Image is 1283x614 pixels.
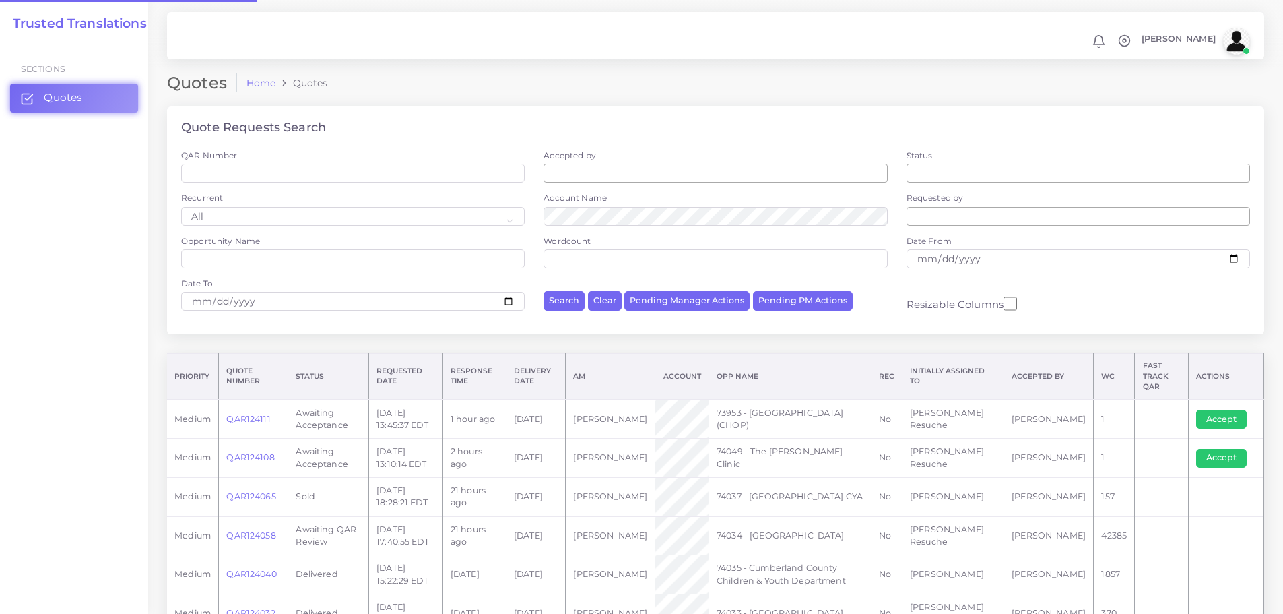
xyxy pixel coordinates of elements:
td: 1 hour ago [442,400,506,439]
td: 21 hours ago [442,477,506,516]
label: Account Name [544,192,607,204]
td: [DATE] [506,400,565,439]
td: [PERSON_NAME] [566,516,655,555]
a: Trusted Translations [3,16,147,32]
span: medium [174,491,211,501]
td: [PERSON_NAME] [1004,400,1094,439]
img: avatar [1223,28,1250,55]
td: [PERSON_NAME] [566,439,655,478]
a: [PERSON_NAME]avatar [1135,28,1255,55]
th: Initially Assigned to [902,354,1004,400]
span: Quotes [44,90,82,105]
label: Date To [181,278,213,289]
label: Date From [907,235,952,247]
td: [DATE] 17:40:55 EDT [368,516,442,555]
td: 73953 - [GEOGRAPHIC_DATA] (CHOP) [709,400,871,439]
th: Requested Date [368,354,442,400]
span: [PERSON_NAME] [1142,35,1216,44]
span: medium [174,414,211,424]
td: [PERSON_NAME] [1004,439,1094,478]
td: 42385 [1094,516,1135,555]
td: Awaiting QAR Review [288,516,369,555]
td: 2 hours ago [442,439,506,478]
td: No [871,439,902,478]
label: Status [907,150,933,161]
td: [PERSON_NAME] [1004,477,1094,516]
td: [PERSON_NAME] [902,477,1004,516]
label: QAR Number [181,150,237,161]
label: Resizable Columns [907,295,1017,312]
td: 1 [1094,439,1135,478]
td: Awaiting Acceptance [288,400,369,439]
td: Delivered [288,555,369,594]
span: medium [174,530,211,541]
td: No [871,477,902,516]
button: Pending PM Actions [753,291,853,311]
th: Priority [167,354,219,400]
td: [DATE] [506,555,565,594]
th: Account [655,354,709,400]
td: [DATE] [506,439,565,478]
th: Accepted by [1004,354,1094,400]
td: [DATE] [442,555,506,594]
a: Accept [1196,413,1256,423]
input: Resizable Columns [1004,295,1017,312]
label: Recurrent [181,192,223,204]
label: Accepted by [544,150,596,161]
td: [PERSON_NAME] [902,555,1004,594]
td: [PERSON_NAME] Resuche [902,516,1004,555]
td: [PERSON_NAME] [566,555,655,594]
td: 1857 [1094,555,1135,594]
td: No [871,400,902,439]
td: 21 hours ago [442,516,506,555]
th: Status [288,354,369,400]
td: 74037 - [GEOGRAPHIC_DATA] CYA [709,477,871,516]
h4: Quote Requests Search [181,121,326,135]
a: QAR124065 [226,491,275,501]
label: Wordcount [544,235,591,247]
td: [PERSON_NAME] Resuche [902,400,1004,439]
th: WC [1094,354,1135,400]
span: medium [174,569,211,579]
span: medium [174,452,211,462]
td: 74049 - The [PERSON_NAME] Clinic [709,439,871,478]
td: 1 [1094,400,1135,439]
a: QAR124058 [226,530,275,541]
a: Home [246,76,276,90]
th: Delivery Date [506,354,565,400]
th: Fast Track QAR [1135,354,1188,400]
th: AM [566,354,655,400]
th: Actions [1188,354,1263,400]
td: [DATE] 13:45:37 EDT [368,400,442,439]
td: No [871,555,902,594]
th: REC [871,354,902,400]
a: QAR124111 [226,414,270,424]
td: 74034 - [GEOGRAPHIC_DATA] [709,516,871,555]
td: [DATE] 13:10:14 EDT [368,439,442,478]
label: Requested by [907,192,964,204]
td: [PERSON_NAME] [1004,516,1094,555]
button: Accept [1196,449,1247,468]
th: Opp Name [709,354,871,400]
button: Search [544,291,585,311]
td: [PERSON_NAME] [566,477,655,516]
td: [PERSON_NAME] [566,400,655,439]
td: [DATE] [506,477,565,516]
h2: Quotes [167,73,237,93]
td: 74035 - Cumberland County Children & Youth Department [709,555,871,594]
td: [PERSON_NAME] Resuche [902,439,1004,478]
th: Response Time [442,354,506,400]
a: QAR124108 [226,452,274,462]
td: [DATE] 18:28:21 EDT [368,477,442,516]
li: Quotes [275,76,327,90]
a: Accept [1196,452,1256,462]
td: [PERSON_NAME] [1004,555,1094,594]
a: QAR124040 [226,569,276,579]
td: No [871,516,902,555]
span: Sections [21,64,65,74]
td: Sold [288,477,369,516]
td: 157 [1094,477,1135,516]
td: Awaiting Acceptance [288,439,369,478]
th: Quote Number [219,354,288,400]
